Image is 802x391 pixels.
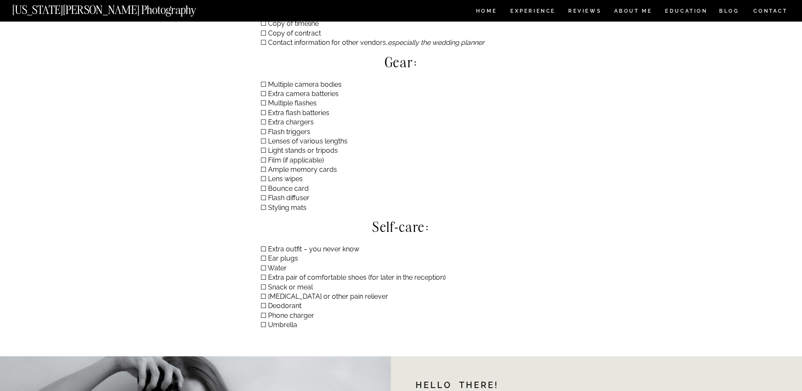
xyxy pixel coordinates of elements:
[664,8,709,16] a: EDUCATION
[568,8,600,16] a: REVIEWS
[753,6,788,16] a: CONTACT
[474,8,498,16] a: HOME
[12,4,224,11] a: [US_STATE][PERSON_NAME] Photography
[260,80,542,212] p: ☐ Multiple camera bodies ☐ Extra camera batteries ☐ Multiple flashes ☐ Extra flash batteries ☐ Ex...
[614,8,652,16] a: ABOUT ME
[260,19,542,47] p: ☐ Copy of timeline ☐ Copy of contract ☐ Contact information for other vendors,
[260,245,542,330] p: ☐ Extra outfit – you never know ☐ Ear plugs ☐ Water ☐ Extra pair of comfortable shoes (for later ...
[719,8,739,16] a: BLOG
[260,3,542,12] p: Every wedding is unique
[260,55,542,70] h2: Gear:
[510,8,555,16] a: Experience
[388,39,484,47] em: especially the wedding planner
[260,219,542,234] h2: Self-care:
